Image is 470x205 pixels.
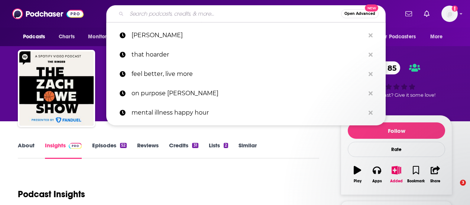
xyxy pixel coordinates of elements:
span: For Podcasters [380,32,416,42]
div: Share [430,179,440,183]
button: Open AdvancedNew [341,9,379,18]
a: About [18,142,35,159]
span: More [430,32,443,42]
button: Show profile menu [441,6,458,22]
span: Logged in as josefine.kals [441,6,458,22]
img: Podchaser - Follow, Share and Rate Podcasts [12,7,84,21]
a: feel better, live more [106,64,386,84]
button: open menu [425,30,452,44]
a: Show notifications dropdown [421,7,432,20]
h1: Podcast Insights [18,189,85,200]
iframe: Intercom live chat [445,180,463,198]
a: Lists2 [209,142,228,159]
a: Show notifications dropdown [402,7,415,20]
button: open menu [83,30,124,44]
p: on purpose jay shetty [132,84,365,103]
img: The Zach Lowe Show [19,51,94,126]
div: Search podcasts, credits, & more... [106,5,386,22]
button: open menu [18,30,55,44]
a: Credits31 [169,142,198,159]
span: Monitoring [88,32,114,42]
div: 31 [192,143,198,148]
a: on purpose [PERSON_NAME] [106,84,386,103]
a: mental illness happy hour [106,103,386,122]
p: feel better, live more [132,64,365,84]
button: open menu [375,30,427,44]
p: zach lowe [132,26,365,45]
input: Search podcasts, credits, & more... [127,8,341,20]
a: Reviews [137,142,159,159]
img: User Profile [441,6,458,22]
p: that hoarder [132,45,365,64]
div: 2 [224,143,228,148]
span: Charts [59,32,75,42]
div: Added [390,179,403,183]
div: 52 [120,143,127,148]
a: Episodes52 [92,142,127,159]
div: Apps [372,179,382,183]
svg: Add a profile image [452,6,458,12]
span: Podcasts [23,32,45,42]
span: 3 [460,180,466,186]
a: that hoarder [106,45,386,64]
a: InsightsPodchaser Pro [45,142,82,159]
div: Play [354,179,362,183]
a: Charts [54,30,79,44]
a: [PERSON_NAME] [106,26,386,45]
div: Bookmark [407,179,425,183]
a: Similar [239,142,257,159]
span: New [365,4,378,12]
p: mental illness happy hour [132,103,365,122]
span: Open Advanced [344,12,375,16]
img: Podchaser Pro [69,143,82,149]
